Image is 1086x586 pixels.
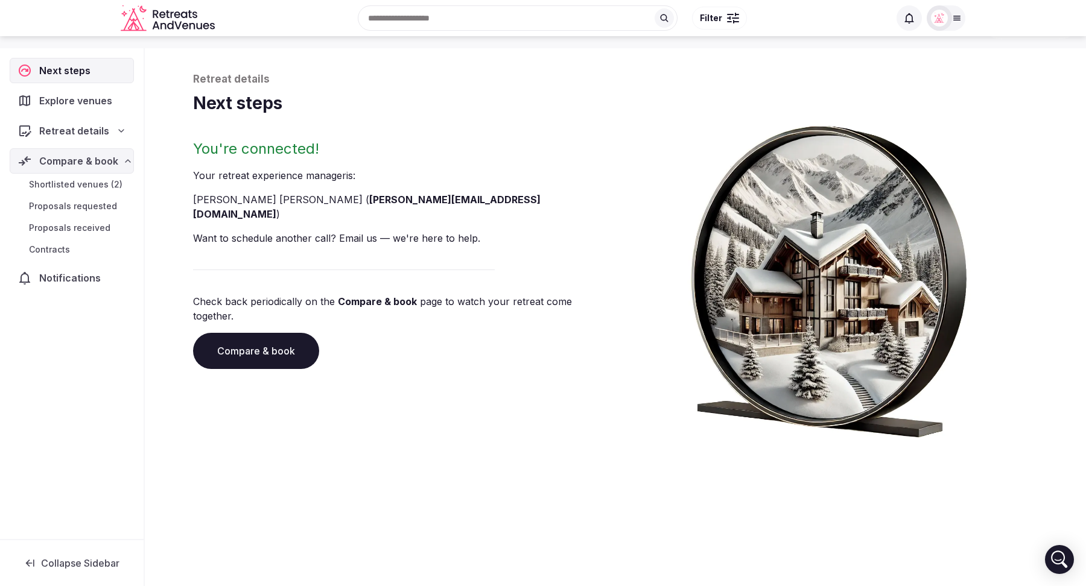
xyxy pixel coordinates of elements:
[10,198,134,215] a: Proposals requested
[41,557,119,569] span: Collapse Sidebar
[29,244,70,256] span: Contracts
[193,194,541,220] a: [PERSON_NAME][EMAIL_ADDRESS][DOMAIN_NAME]
[193,168,611,183] p: Your retreat experience manager is :
[39,93,117,108] span: Explore venues
[193,192,611,221] li: [PERSON_NAME] [PERSON_NAME] ( )
[1045,545,1074,574] div: Open Intercom Messenger
[193,139,611,159] h2: You're connected!
[193,231,611,245] p: Want to schedule another call? Email us — we're here to help.
[10,58,134,83] a: Next steps
[29,222,110,234] span: Proposals received
[39,63,95,78] span: Next steps
[692,7,747,30] button: Filter
[193,92,1038,115] h1: Next steps
[10,219,134,236] a: Proposals received
[193,333,319,369] a: Compare & book
[10,88,134,113] a: Explore venues
[121,5,217,32] svg: Retreats and Venues company logo
[29,178,122,191] span: Shortlisted venues (2)
[193,72,1038,87] p: Retreat details
[931,10,948,27] img: Matt Grant Oakes
[39,154,118,168] span: Compare & book
[10,265,134,291] a: Notifications
[668,115,989,438] img: Winter chalet retreat in picture frame
[10,550,134,576] button: Collapse Sidebar
[700,12,722,24] span: Filter
[39,124,109,138] span: Retreat details
[39,271,106,285] span: Notifications
[10,241,134,258] a: Contracts
[10,176,134,193] a: Shortlisted venues (2)
[338,295,417,307] a: Compare & book
[29,200,117,212] span: Proposals requested
[121,5,217,32] a: Visit the homepage
[193,294,611,323] p: Check back periodically on the page to watch your retreat come together.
